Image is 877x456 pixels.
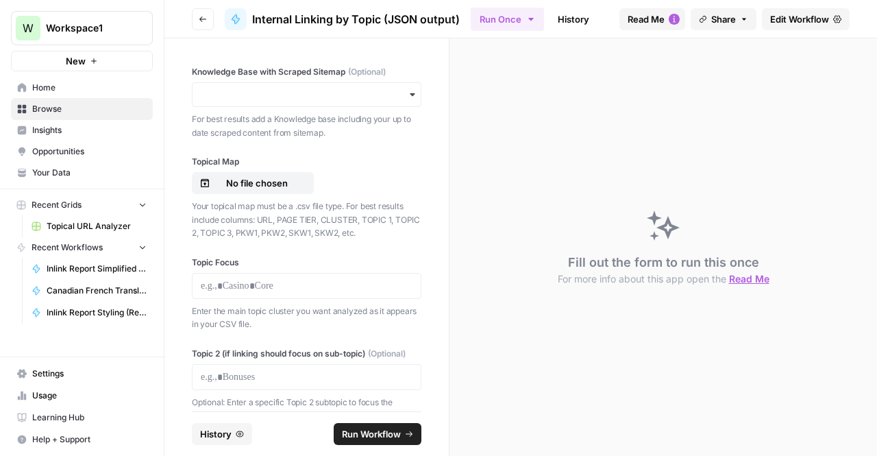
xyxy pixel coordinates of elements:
span: Usage [32,389,147,402]
span: Recent Grids [32,199,82,211]
span: Opportunities [32,145,147,158]
a: Settings [11,363,153,385]
label: Topical Map [192,156,421,168]
span: Home [32,82,147,94]
a: Edit Workflow [762,8,850,30]
a: Inlink Report Simplified Checklist Builder [25,258,153,280]
a: Internal Linking by Topic (JSON output) [225,8,460,30]
span: Help + Support [32,433,147,446]
a: Your Data [11,162,153,184]
button: Run Once [471,8,544,31]
a: Inlink Report Styling (Reformat JSON to HTML) [25,302,153,324]
button: New [11,51,153,71]
span: Inlink Report Simplified Checklist Builder [47,263,147,275]
span: Your Data [32,167,147,179]
a: Insights [11,119,153,141]
span: Workspace1 [46,21,129,35]
button: For more info about this app open the Read Me [558,272,769,286]
span: (Optional) [368,348,406,360]
span: Read Me [729,273,769,285]
a: History [549,8,597,30]
span: W [23,20,34,36]
p: Optional: Enter a specific Topic 2 subtopic to focus the analysis on (e.g., "Contracts", "Super B... [192,396,421,436]
a: Home [11,77,153,99]
span: Share [711,12,736,26]
a: Usage [11,385,153,407]
a: Topical URL Analyzer [25,215,153,237]
span: Browse [32,103,147,115]
a: Analytics [603,8,659,30]
p: Enter the main topic cluster you want analyzed as it appears in your CSV file. [192,304,421,331]
span: Learning Hub [32,411,147,424]
span: New [66,54,86,68]
span: Topical URL Analyzer [47,220,147,232]
span: Canadian French Translation Testing [47,285,147,297]
button: Run Workflow [334,423,421,445]
a: Browse [11,98,153,120]
a: Opportunities [11,141,153,163]
span: Internal Linking by Topic (JSON output) [252,11,460,27]
a: Learning Hub [11,407,153,429]
label: Knowledge Base with Scraped Sitemap [192,66,421,78]
span: History [200,427,232,441]
p: No file chosen [213,176,301,190]
button: Recent Workflows [11,237,153,258]
span: Insights [32,124,147,136]
span: (Optional) [348,66,386,78]
span: Recent Workflows [32,241,103,254]
button: Workspace: Workspace1 [11,11,153,45]
span: Read Me [628,12,665,26]
span: Edit Workflow [770,12,829,26]
div: Fill out the form to run this once [558,253,769,286]
button: Recent Grids [11,195,153,215]
p: For best results add a Knowledge base including your up to date scraped content from sitemap. [192,112,421,139]
p: Your topical map must be a .csv file type. For best results include columns: URL, PAGE TIER, CLUS... [192,200,421,240]
button: Share [691,8,756,30]
span: Settings [32,368,147,380]
label: Topic 2 (if linking should focus on sub-topic) [192,348,421,360]
button: No file chosen [192,172,314,194]
button: History [192,423,252,445]
button: Read Me [619,8,685,30]
span: Inlink Report Styling (Reformat JSON to HTML) [47,307,147,319]
a: Canadian French Translation Testing [25,280,153,302]
span: Run Workflow [342,427,401,441]
label: Topic Focus [192,256,421,269]
button: Help + Support [11,429,153,451]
